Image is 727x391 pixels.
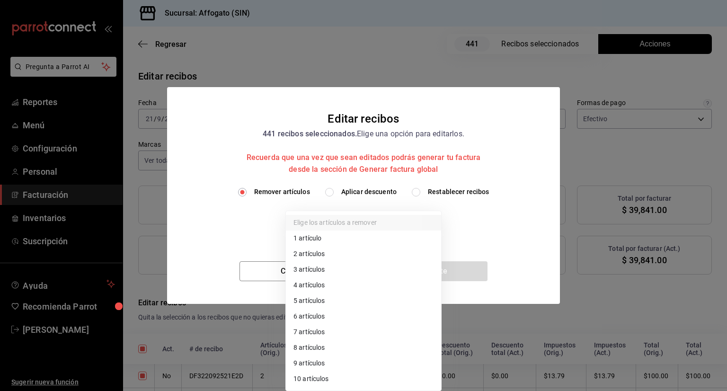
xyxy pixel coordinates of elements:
li: 10 artículos [286,371,441,387]
li: 9 artículos [286,355,441,371]
li: 2 artículos [286,246,441,262]
li: 5 artículos [286,293,441,309]
li: 1 artículo [286,231,441,246]
li: 7 artículos [286,324,441,340]
li: 6 artículos [286,309,441,324]
li: 8 artículos [286,340,441,355]
li: 4 artículos [286,277,441,293]
li: 3 artículos [286,262,441,277]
